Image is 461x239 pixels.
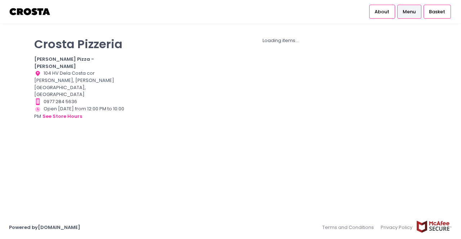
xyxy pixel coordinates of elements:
[9,5,51,18] img: logo
[34,70,126,98] div: 104 HV Dela Costa cor [PERSON_NAME], [PERSON_NAME][GEOGRAPHIC_DATA], [GEOGRAPHIC_DATA]
[397,5,421,18] a: Menu
[375,8,389,15] span: About
[34,105,126,120] div: Open [DATE] from 12:00 PM to 10:00 PM
[135,37,427,44] div: Loading items...
[416,220,452,233] img: mcafee-secure
[403,8,416,15] span: Menu
[9,224,80,231] a: Powered by[DOMAIN_NAME]
[34,56,94,70] b: [PERSON_NAME] Pizza - [PERSON_NAME]
[34,37,126,51] p: Crosta Pizzeria
[429,8,445,15] span: Basket
[377,220,416,234] a: Privacy Policy
[369,5,395,18] a: About
[322,220,377,234] a: Terms and Conditions
[34,98,126,105] div: 0977 284 5636
[42,112,82,120] button: see store hours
